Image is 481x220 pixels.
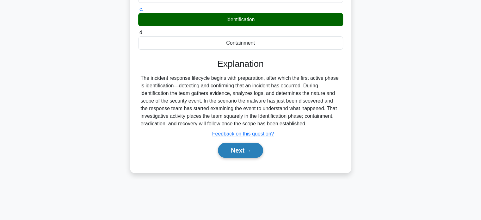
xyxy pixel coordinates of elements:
[139,6,143,12] span: c.
[138,13,343,26] div: Identification
[212,131,274,136] a: Feedback on this question?
[141,74,341,128] div: The incident response lifecycle begins with preparation, after which the first active phase is id...
[142,59,339,69] h3: Explanation
[139,30,144,35] span: d.
[218,143,263,158] button: Next
[138,36,343,50] div: Containment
